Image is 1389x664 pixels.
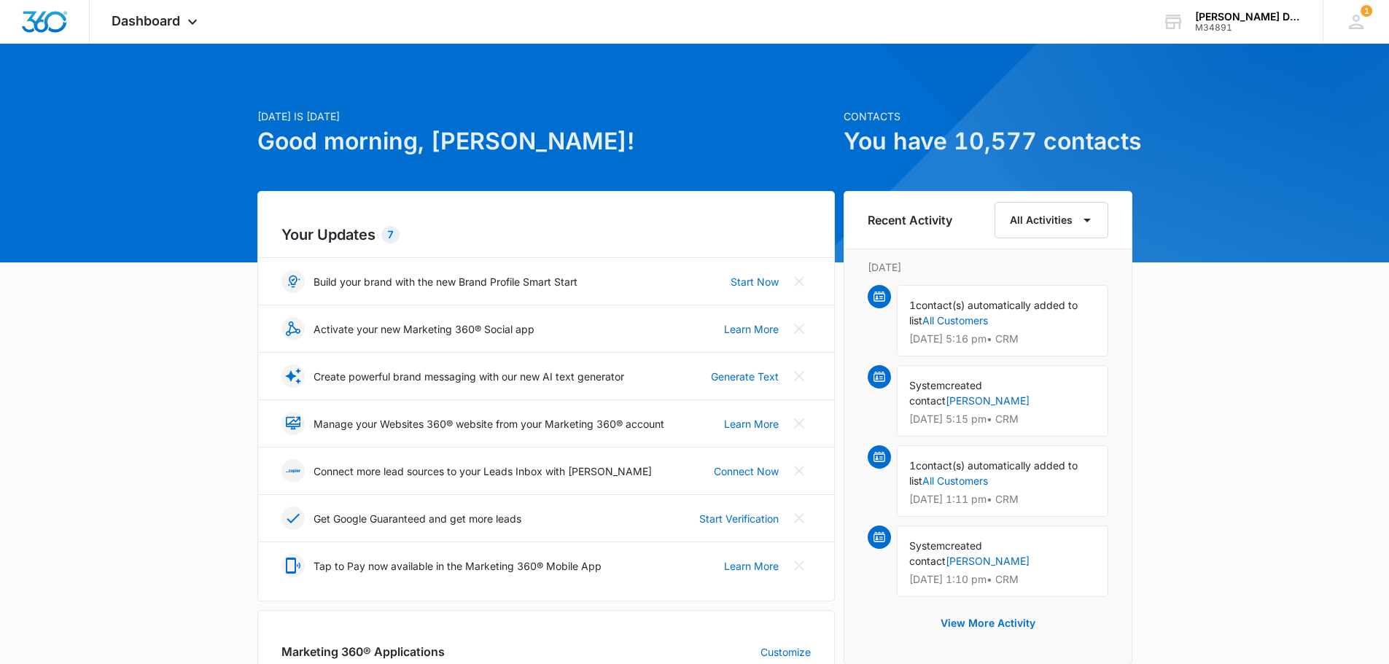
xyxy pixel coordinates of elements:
p: Build your brand with the new Brand Profile Smart Start [314,274,577,289]
a: [PERSON_NAME] [946,555,1030,567]
span: System [909,379,945,391]
span: 1 [909,459,916,472]
p: Get Google Guaranteed and get more leads [314,511,521,526]
p: [DATE] [868,259,1108,275]
button: Close [787,554,811,577]
h2: Marketing 360® Applications [281,643,445,660]
p: Manage your Websites 360® website from your Marketing 360® account [314,416,664,431]
span: created contact [909,539,982,567]
div: account id [1195,23,1302,33]
button: Close [787,459,811,483]
p: Create powerful brand messaging with our new AI text generator [314,369,624,384]
a: Learn More [724,558,779,574]
span: contact(s) automatically added to list [909,459,1078,487]
span: 1 [1361,5,1372,17]
h2: Your Updates [281,224,811,246]
p: [DATE] 1:10 pm • CRM [909,574,1096,585]
p: [DATE] is [DATE] [257,109,835,124]
div: account name [1195,11,1302,23]
span: created contact [909,379,982,407]
a: Learn More [724,321,779,337]
button: All Activities [995,202,1108,238]
a: Start Verification [699,511,779,526]
span: System [909,539,945,552]
p: [DATE] 5:15 pm • CRM [909,414,1096,424]
a: Generate Text [711,369,779,384]
h1: Good morning, [PERSON_NAME]! [257,124,835,159]
h6: Recent Activity [868,211,952,229]
p: Connect more lead sources to your Leads Inbox with [PERSON_NAME] [314,464,652,479]
p: Tap to Pay now available in the Marketing 360® Mobile App [314,558,602,574]
p: Contacts [844,109,1132,124]
a: All Customers [922,314,988,327]
span: Dashboard [112,13,180,28]
span: 1 [909,299,916,311]
button: Close [787,317,811,340]
button: Close [787,507,811,530]
p: [DATE] 1:11 pm • CRM [909,494,1096,504]
p: [DATE] 5:16 pm • CRM [909,334,1096,344]
button: Close [787,364,811,388]
button: Close [787,412,811,435]
button: Close [787,270,811,293]
a: All Customers [922,474,988,487]
span: contact(s) automatically added to list [909,299,1078,327]
h1: You have 10,577 contacts [844,124,1132,159]
a: Start Now [731,274,779,289]
div: notifications count [1361,5,1372,17]
a: [PERSON_NAME] [946,394,1030,407]
a: Learn More [724,416,779,431]
div: 7 [381,226,400,243]
p: Activate your new Marketing 360® Social app [314,321,534,337]
a: Connect Now [714,464,779,479]
a: Customize [760,644,811,660]
button: View More Activity [926,606,1050,641]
